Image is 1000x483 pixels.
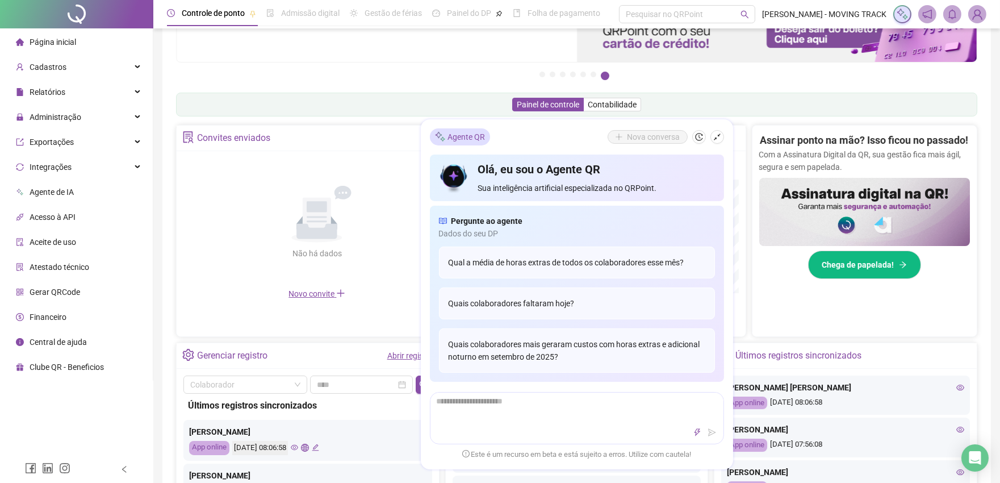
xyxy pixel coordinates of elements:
span: sync [16,163,24,171]
button: 4 [570,72,576,77]
div: Open Intercom Messenger [961,444,989,472]
span: eye [956,384,964,392]
button: 3 [560,72,566,77]
div: [PERSON_NAME] [727,466,964,478]
div: Não há dados [265,247,369,260]
span: bell [947,9,957,19]
button: 5 [580,72,586,77]
span: pushpin [496,10,503,17]
h2: Assinar ponto na mão? Isso ficou no passado! [760,132,969,148]
span: eye [956,468,964,476]
button: 1 [539,72,545,77]
div: Quais colaboradores faltaram hoje? [439,288,715,319]
span: Cadastros [30,63,66,72]
div: [PERSON_NAME] [189,426,426,438]
span: Novo convite [288,289,345,298]
span: notification [922,9,932,19]
span: info-circle [16,338,24,346]
span: file [16,88,24,96]
div: [DATE] 08:06:58 [727,397,964,410]
div: Quais colaboradores mais geraram custos com horas extras e adicional noturno em setembro de 2025? [439,328,715,373]
span: Folha de pagamento [528,9,600,18]
span: instagram [59,463,70,474]
span: api [16,213,24,221]
span: export [16,138,24,146]
a: Abrir registro [387,351,433,360]
span: Administração [30,113,81,122]
button: 2 [550,72,555,77]
span: pushpin [249,10,256,17]
span: Acesso à API [30,213,76,222]
span: exclamation-circle [462,450,470,457]
span: Chega de papelada! [822,259,894,271]
span: user-add [16,63,24,71]
h4: Olá, eu sou o Agente QR [478,161,714,177]
button: Chega de papelada! [808,251,921,279]
div: [PERSON_NAME] [727,423,964,436]
span: Integrações [30,163,72,172]
button: 6 [591,72,596,77]
span: Central de ajuda [30,338,87,347]
span: Pergunte ao agente [451,215,523,227]
span: setting [182,349,194,361]
button: 7 [601,72,609,80]
div: Últimos registros sincronizados [188,398,428,413]
span: read [439,215,447,227]
span: solution [182,131,194,143]
img: banner%2F02c71560-61a6-44d4-94b9-c8ab97240462.png [759,178,970,246]
span: Dados do seu DP [439,227,715,240]
span: solution [16,263,24,271]
img: sparkle-icon.fc2bf0ac1784a2077858766a79e2daf3.svg [434,131,446,143]
img: icon [439,161,469,194]
span: Controle de ponto [182,9,245,18]
button: send [705,426,719,439]
span: search [419,380,428,389]
span: Painel do DP [447,9,491,18]
div: App online [727,439,767,452]
span: Relatórios [30,88,65,97]
span: Financeiro [30,313,66,322]
span: plus [336,289,345,298]
span: Clube QR - Beneficios [30,363,104,372]
div: Últimos registros sincronizados [735,346,861,365]
div: App online [189,441,229,455]
span: home [16,38,24,46]
span: Exportações [30,138,74,147]
div: [PERSON_NAME] [PERSON_NAME] [727,381,964,394]
span: Gestão de férias [365,9,422,18]
div: Agente QR [430,128,490,145]
div: App online [727,397,767,410]
span: clock-circle [167,9,175,17]
button: thunderbolt [691,426,704,439]
span: dashboard [432,9,440,17]
div: Qual a média de horas extras de todos os colaboradores esse mês? [439,247,715,278]
div: Gerenciar registro [197,346,267,365]
button: Nova conversa [608,130,688,144]
span: book [513,9,521,17]
div: [PERSON_NAME] [189,469,426,482]
span: edit [312,444,319,451]
div: Convites enviados [197,128,270,148]
div: [DATE] 08:06:58 [232,441,288,455]
div: [DATE] 07:56:08 [727,439,964,452]
p: Com a Assinatura Digital da QR, sua gestão fica mais ágil, segura e sem papelada. [759,148,970,173]
span: Admissão digital [281,9,340,18]
span: left [120,465,128,473]
span: qrcode [16,288,24,296]
img: sparkle-icon.fc2bf0ac1784a2077858766a79e2daf3.svg [896,8,909,20]
span: file-done [266,9,274,17]
span: sun [350,9,358,17]
span: eye [956,426,964,434]
span: [PERSON_NAME] - MOVING TRACK [762,8,886,20]
span: Contabilidade [588,100,637,109]
span: eye [291,444,298,451]
span: Este é um recurso em beta e está sujeito a erros. Utilize com cautela! [462,449,692,460]
span: thunderbolt [693,428,701,436]
span: audit [16,238,24,246]
span: Atestado técnico [30,263,89,272]
span: gift [16,363,24,371]
span: global [301,444,308,451]
span: Gerar QRCode [30,288,80,297]
span: history [695,133,703,141]
span: arrow-right [899,261,907,269]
